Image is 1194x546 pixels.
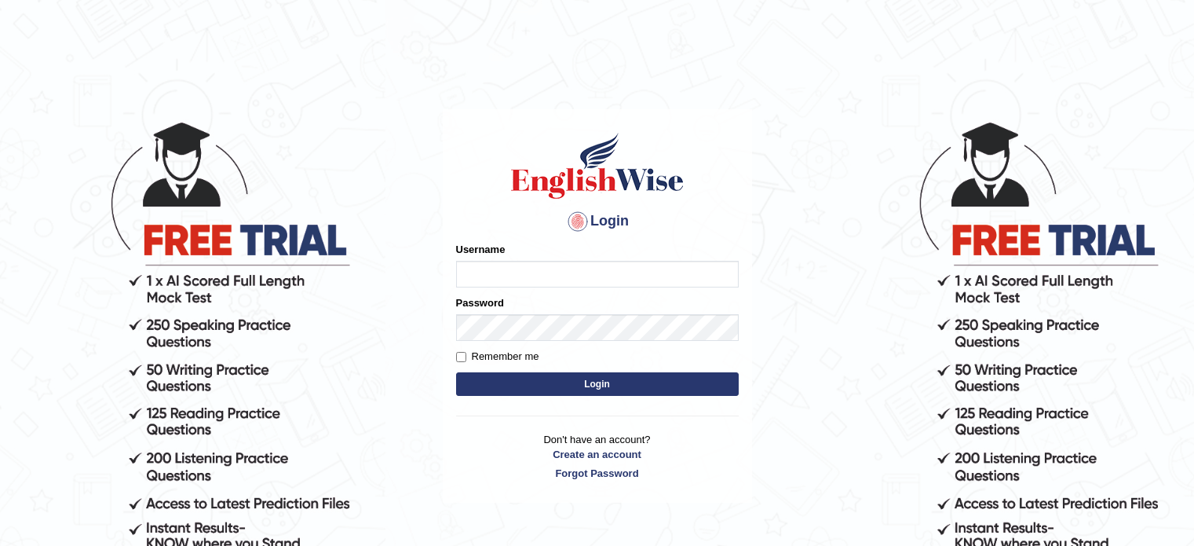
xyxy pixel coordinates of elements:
label: Username [456,242,506,257]
label: Password [456,295,504,310]
button: Login [456,372,739,396]
a: Forgot Password [456,466,739,481]
h4: Login [456,209,739,234]
img: Logo of English Wise sign in for intelligent practice with AI [508,130,687,201]
label: Remember me [456,349,539,365]
a: Create an account [456,447,739,462]
p: Don't have an account? [456,432,739,481]
input: Remember me [456,352,466,362]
